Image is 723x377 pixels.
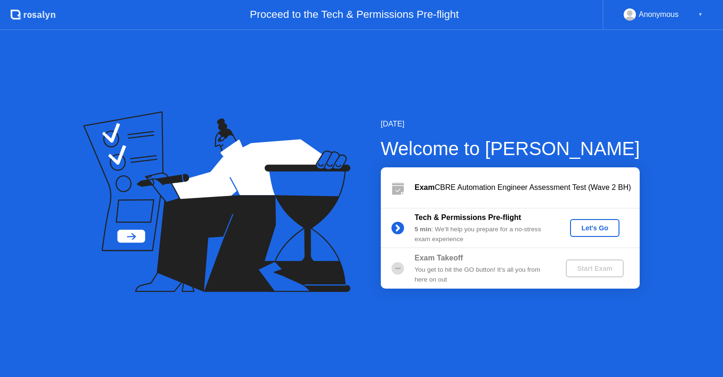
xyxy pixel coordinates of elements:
b: Exam [415,183,435,191]
b: 5 min [415,226,432,233]
div: [DATE] [381,118,640,130]
div: Start Exam [570,265,620,272]
div: You get to hit the GO button! It’s all you from here on out [415,265,550,284]
button: Let's Go [570,219,619,237]
div: Welcome to [PERSON_NAME] [381,134,640,163]
button: Start Exam [566,259,624,277]
b: Exam Takeoff [415,254,463,262]
div: CBRE Automation Engineer Assessment Test (Wave 2 BH) [415,182,640,193]
div: Let's Go [574,224,616,232]
div: : We’ll help you prepare for a no-stress exam experience [415,225,550,244]
b: Tech & Permissions Pre-flight [415,213,521,221]
div: ▼ [698,8,703,21]
div: Anonymous [639,8,679,21]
